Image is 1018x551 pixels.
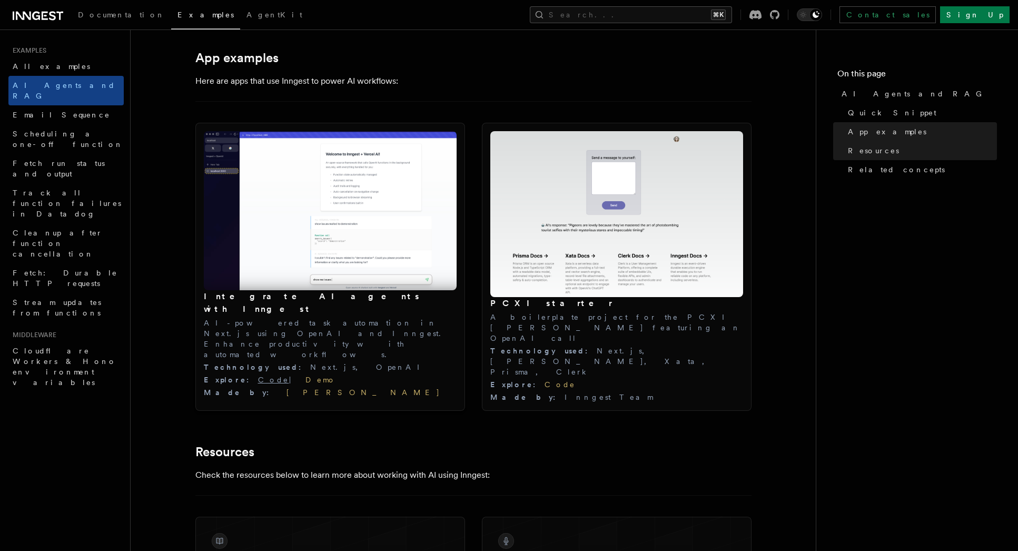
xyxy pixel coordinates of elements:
[844,103,997,122] a: Quick Snippet
[204,363,310,371] span: Technology used :
[204,388,278,397] span: Made by :
[848,126,926,137] span: App examples
[8,263,124,293] a: Fetch: Durable HTTP requests
[837,84,997,103] a: AI Agents and RAG
[195,468,617,483] p: Check the resources below to learn more about working with AI using Inngest:
[842,88,987,99] span: AI Agents and RAG
[278,388,440,397] a: [PERSON_NAME]
[195,445,254,459] a: Resources
[246,11,302,19] span: AgentKit
[530,6,732,23] button: Search...⌘K
[940,6,1010,23] a: Sign Up
[490,392,743,402] div: Inngest Team
[177,11,234,19] span: Examples
[13,111,110,119] span: Email Sequence
[848,164,945,175] span: Related concepts
[848,145,899,156] span: Resources
[195,74,617,88] p: Here are apps that use Inngest to power AI workflows:
[844,160,997,179] a: Related concepts
[797,8,822,21] button: Toggle dark mode
[844,122,997,141] a: App examples
[13,269,117,288] span: Fetch: Durable HTTP requests
[204,375,457,385] div: |
[13,189,121,218] span: Track all function failures in Datadog
[8,124,124,154] a: Scheduling a one-off function
[8,57,124,76] a: All examples
[837,67,997,84] h4: On this page
[490,346,743,377] div: Next.js, [PERSON_NAME], Xata, Prisma, Clerk
[171,3,240,29] a: Examples
[204,131,457,290] img: Integrate AI agents with Inngest
[490,297,743,310] h3: PCXI starter
[490,312,743,343] p: A boilerplate project for the PCXI [PERSON_NAME] featuring an OpenAI call
[204,318,457,360] p: AI-powered task automation in Next.js using OpenAI and Inngest. Enhance productivity with automat...
[711,9,726,20] kbd: ⌘K
[8,183,124,223] a: Track all function failures in Datadog
[72,3,171,28] a: Documentation
[204,362,457,372] div: Next.js, OpenAI
[8,46,46,55] span: Examples
[839,6,936,23] a: Contact sales
[8,341,124,392] a: Cloudflare Workers & Hono environment variables
[13,130,123,149] span: Scheduling a one-off function
[490,380,545,389] span: Explore :
[848,107,936,118] span: Quick Snippet
[8,154,124,183] a: Fetch run status and output
[490,393,565,401] span: Made by :
[204,290,457,316] h3: Integrate AI agents with Inngest
[13,159,105,178] span: Fetch run status and output
[240,3,309,28] a: AgentKit
[78,11,165,19] span: Documentation
[204,376,258,384] span: Explore :
[195,51,279,65] a: App examples
[8,105,124,124] a: Email Sequence
[490,131,743,298] img: PCXI starter
[13,347,116,387] span: Cloudflare Workers & Hono environment variables
[8,223,124,263] a: Cleanup after function cancellation
[13,81,115,100] span: AI Agents and RAG
[8,293,124,322] a: Stream updates from functions
[545,380,576,389] a: Code
[8,76,124,105] a: AI Agents and RAG
[258,376,289,384] a: Code
[13,229,103,258] span: Cleanup after function cancellation
[13,298,101,317] span: Stream updates from functions
[13,62,90,71] span: All examples
[490,347,597,355] span: Technology used :
[844,141,997,160] a: Resources
[8,331,56,339] span: Middleware
[305,376,336,384] a: Demo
